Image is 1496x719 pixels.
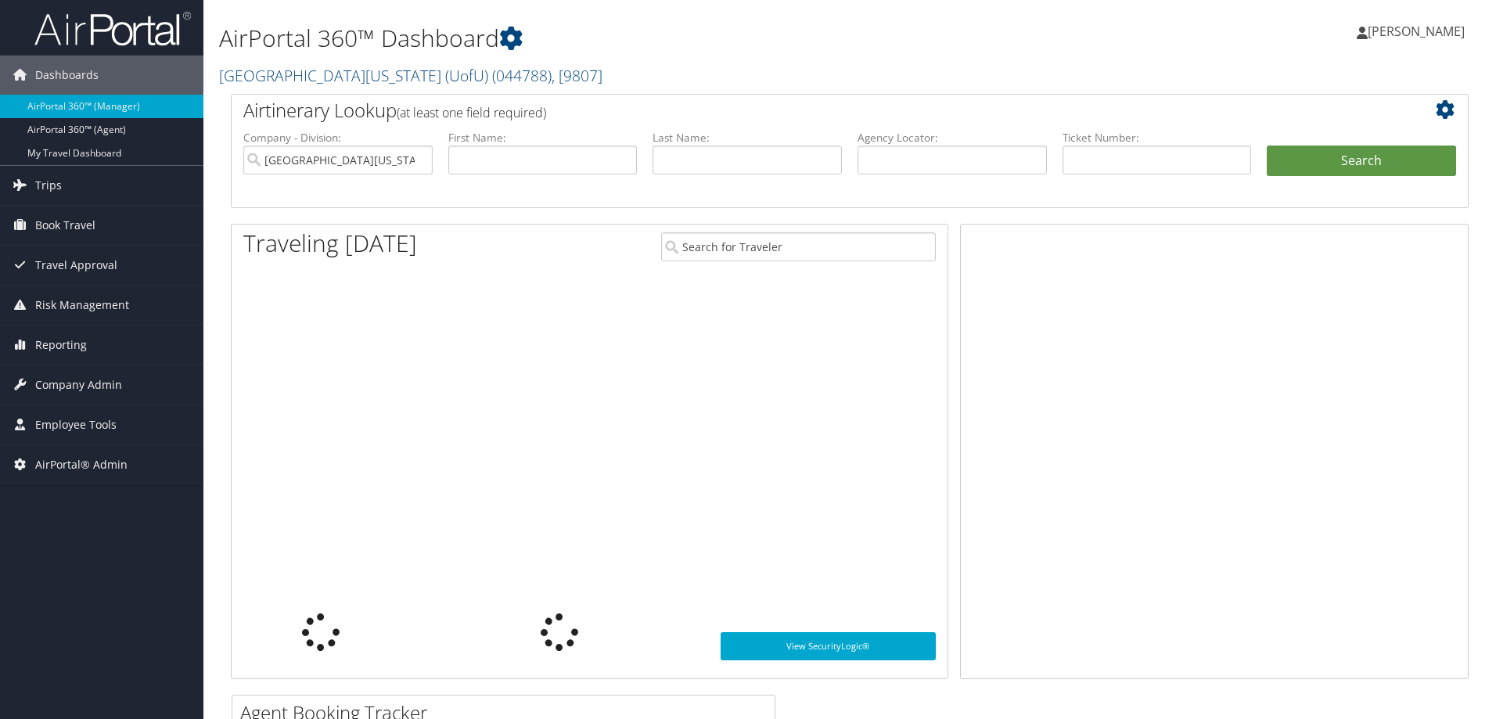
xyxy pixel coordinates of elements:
[1368,23,1465,40] span: [PERSON_NAME]
[243,97,1353,124] h2: Airtinerary Lookup
[448,130,638,146] label: First Name:
[552,65,602,86] span: , [ 9807 ]
[219,65,602,86] a: [GEOGRAPHIC_DATA][US_STATE] (UofU)
[653,130,842,146] label: Last Name:
[1357,8,1480,55] a: [PERSON_NAME]
[858,130,1047,146] label: Agency Locator:
[397,104,546,121] span: (at least one field required)
[35,206,95,245] span: Book Travel
[35,246,117,285] span: Travel Approval
[243,227,417,260] h1: Traveling [DATE]
[492,65,552,86] span: ( 044788 )
[35,325,87,365] span: Reporting
[1267,146,1456,177] button: Search
[721,632,936,660] a: View SecurityLogic®
[35,286,129,325] span: Risk Management
[219,22,1060,55] h1: AirPortal 360™ Dashboard
[35,166,62,205] span: Trips
[35,445,128,484] span: AirPortal® Admin
[243,130,433,146] label: Company - Division:
[661,232,936,261] input: Search for Traveler
[35,56,99,95] span: Dashboards
[35,365,122,404] span: Company Admin
[35,405,117,444] span: Employee Tools
[34,10,191,47] img: airportal-logo.png
[1063,130,1252,146] label: Ticket Number:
